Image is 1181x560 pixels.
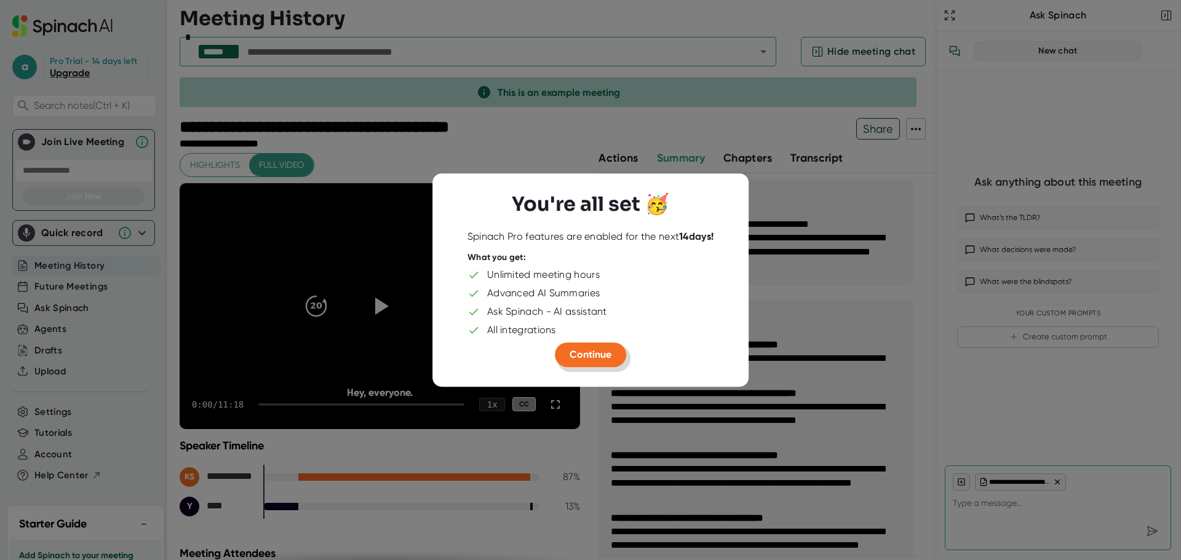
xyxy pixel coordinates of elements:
[487,287,600,299] div: Advanced AI Summaries
[555,342,626,367] button: Continue
[487,306,607,318] div: Ask Spinach - AI assistant
[570,349,611,360] span: Continue
[487,269,600,281] div: Unlimited meeting hours
[487,324,556,336] div: All integrations
[467,252,526,263] div: What you get:
[467,231,714,243] div: Spinach Pro features are enabled for the next
[512,193,669,216] h3: You're all set 🥳
[679,231,714,242] b: 14 days!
